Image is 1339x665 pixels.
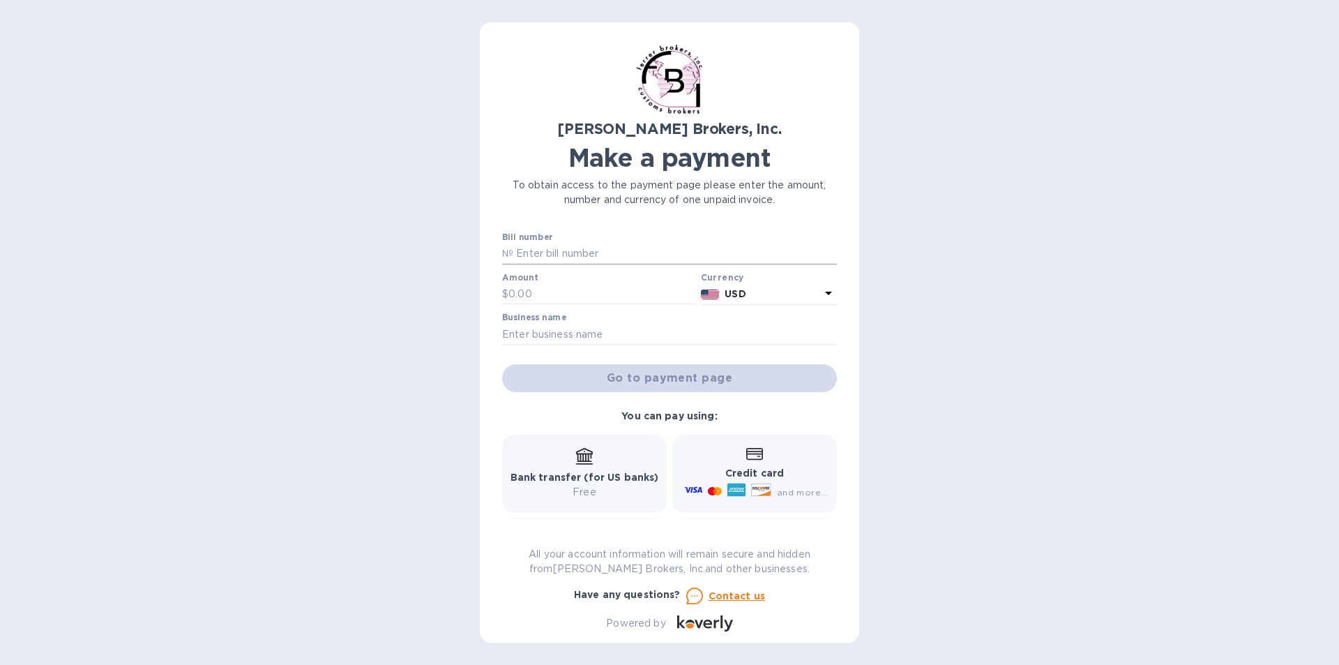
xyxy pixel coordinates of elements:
b: Credit card [725,468,784,479]
p: Free [510,485,659,500]
p: Powered by [606,616,665,631]
p: All your account information will remain secure and hidden from [PERSON_NAME] Brokers, Inc. and o... [502,547,837,576]
p: $ [502,287,508,301]
p: № [502,246,513,261]
input: 0.00 [508,284,695,305]
p: To obtain access to the payment page please enter the amount, number and currency of one unpaid i... [502,178,837,207]
b: USD [725,288,746,299]
h1: Make a payment [502,143,837,172]
label: Business name [502,314,566,322]
b: Currency [701,272,744,283]
b: [PERSON_NAME] Brokers, Inc. [557,120,781,137]
b: Bank transfer (for US banks) [510,472,659,483]
label: Bill number [502,234,552,242]
img: USD [701,290,720,299]
b: You can pay using: [621,410,717,421]
b: Have any questions? [574,589,681,600]
u: Contact us [709,590,766,602]
span: and more... [777,487,828,498]
input: Enter bill number [513,244,837,264]
label: Amount [502,274,538,282]
input: Enter business name [502,324,837,345]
